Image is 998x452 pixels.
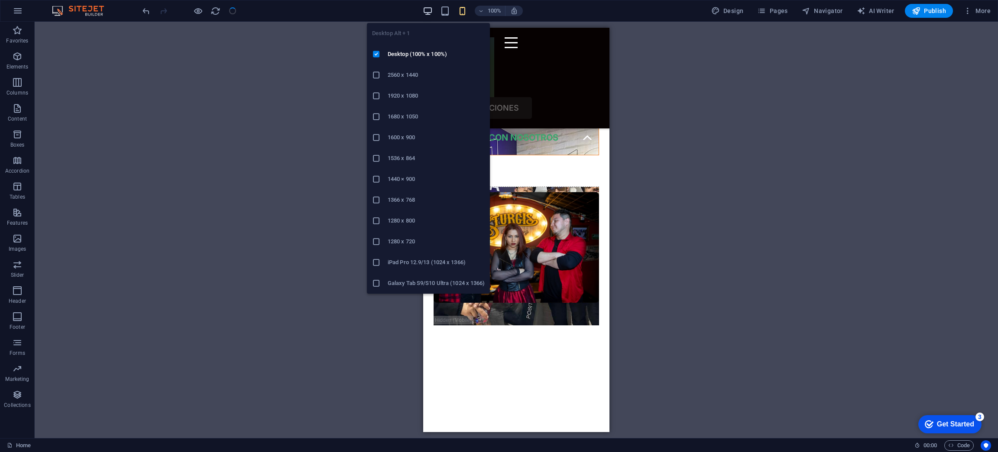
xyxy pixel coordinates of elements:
[23,10,61,17] div: Get Started
[388,111,485,122] h6: 1680 x 1050
[388,278,485,288] h6: Galaxy Tab S9/S10 Ultra (1024 x 1366)
[388,257,485,268] h6: iPad Pro 12.9/13 (1024 x 1366)
[6,63,29,70] p: Elements
[388,195,485,205] h6: 1366 x 768
[757,7,787,15] span: Pages
[7,440,31,451] a: Click to cancel selection. Double-click to open Pages
[388,70,485,80] h6: 2560 x 1440
[141,6,151,16] button: undo
[963,7,991,15] span: More
[905,4,953,18] button: Publish
[62,2,71,10] div: 3
[802,7,843,15] span: Navigator
[944,440,974,451] button: Code
[5,167,29,174] p: Accordion
[914,440,937,451] h6: Session time
[8,115,27,122] p: Content
[388,91,485,101] h6: 1920 x 1080
[960,4,994,18] button: More
[857,7,894,15] span: AI Writer
[210,6,220,16] button: reload
[6,37,28,44] p: Favorites
[754,4,791,18] button: Pages
[923,440,937,451] span: 00 00
[930,442,931,449] span: :
[10,141,25,148] p: Boxes
[5,376,29,383] p: Marketing
[948,440,970,451] span: Code
[6,89,28,96] p: Columns
[388,216,485,226] h6: 1280 x 800
[388,174,485,184] h6: 1440 × 900
[10,350,25,357] p: Forms
[10,324,25,331] p: Footer
[798,4,846,18] button: Navigator
[510,7,518,15] i: On resize automatically adjust zoom level to fit chosen device.
[141,6,151,16] i: Undo: Change menu items (Ctrl+Z)
[475,6,505,16] button: 100%
[708,4,747,18] button: Design
[853,4,898,18] button: AI Writer
[711,7,744,15] span: Design
[388,153,485,164] h6: 1536 x 864
[388,132,485,143] h6: 1600 x 900
[50,6,115,16] img: Editor Logo
[211,6,220,16] i: Reload page
[10,193,25,200] p: Tables
[912,7,946,15] span: Publish
[5,4,68,23] div: Get Started 3 items remaining, 40% complete
[488,6,502,16] h6: 100%
[981,440,991,451] button: Usercentrics
[11,272,24,278] p: Slider
[9,246,26,252] p: Images
[388,49,485,59] h6: Desktop (100% x 100%)
[388,236,485,247] h6: 1280 x 720
[7,219,28,226] p: Features
[4,402,30,409] p: Collections
[9,298,26,305] p: Header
